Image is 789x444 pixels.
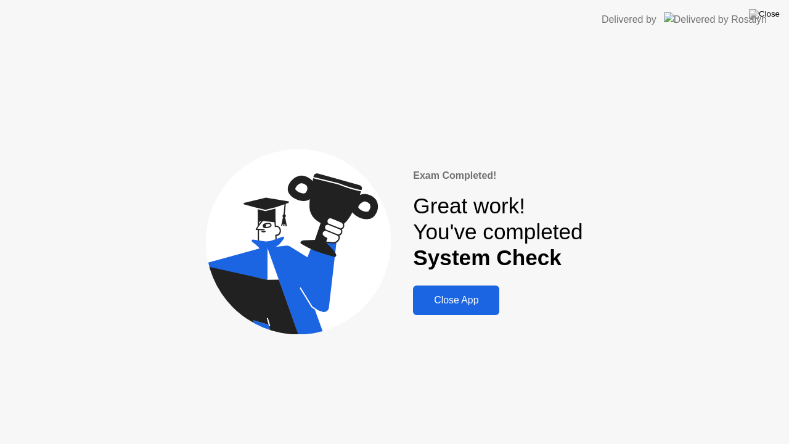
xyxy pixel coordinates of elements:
div: Delivered by [602,12,656,27]
b: System Check [413,245,562,269]
div: Exam Completed! [413,168,583,183]
div: Great work! You've completed [413,193,583,271]
button: Close App [413,286,499,315]
img: Close [749,9,780,19]
div: Close App [417,295,496,306]
img: Delivered by Rosalyn [664,12,767,27]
